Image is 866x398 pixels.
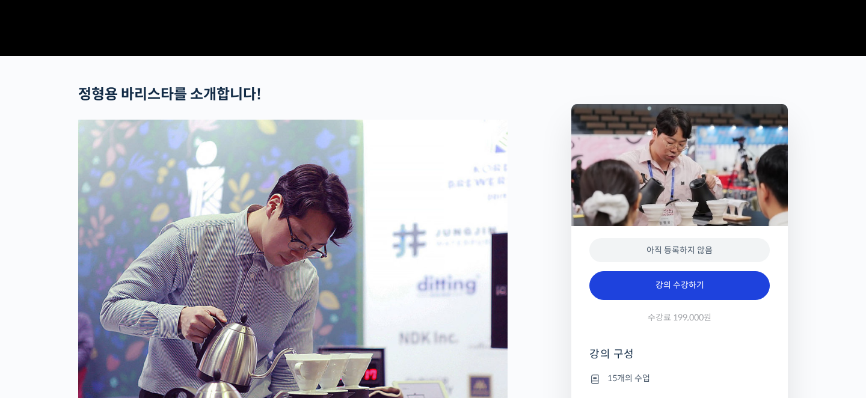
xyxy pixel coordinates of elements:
a: 설정 [155,298,231,328]
a: 홈 [4,298,79,328]
a: 대화 [79,298,155,328]
div: 아직 등록하지 않음 [589,238,770,263]
h4: 강의 구성 [589,347,770,371]
li: 15개의 수업 [589,372,770,386]
span: 홈 [38,316,45,326]
strong: 정형용 바리스타를 소개합니다! [78,85,262,103]
a: 강의 수강하기 [589,271,770,300]
span: 수강료 199,000원 [648,312,711,323]
span: 대화 [110,317,124,326]
span: 설정 [186,316,200,326]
